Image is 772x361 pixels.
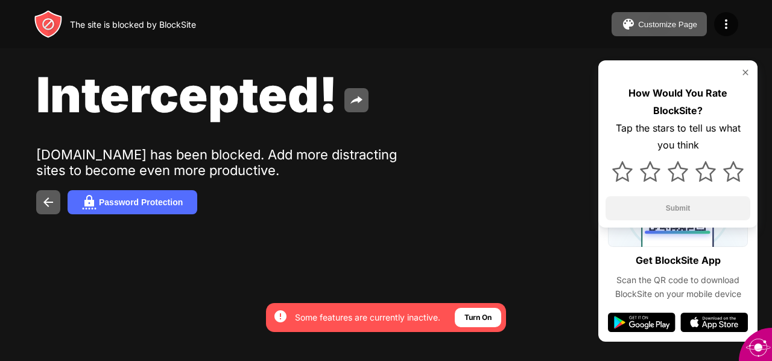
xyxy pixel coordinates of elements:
[464,311,492,324] div: Turn On
[99,197,183,207] div: Password Protection
[295,311,440,324] div: Some features are currently inactive.
[621,17,636,31] img: pallet.svg
[741,68,750,77] img: rate-us-close.svg
[668,161,688,182] img: star.svg
[608,313,675,332] img: google-play.svg
[612,161,633,182] img: star.svg
[273,309,288,324] img: error-circle-white.svg
[606,120,750,155] div: Tap the stars to tell us what you think
[606,196,750,220] button: Submit
[719,17,733,31] img: menu-icon.svg
[82,195,96,209] img: password.svg
[41,195,55,209] img: back.svg
[606,85,750,120] div: How Would You Rate BlockSite?
[723,161,744,182] img: star.svg
[608,273,748,301] div: Scan the QR code to download BlockSite on your mobile device
[36,147,409,178] div: [DOMAIN_NAME] has been blocked. Add more distracting sites to become even more productive.
[349,93,364,107] img: share.svg
[640,161,660,182] img: star.svg
[638,20,697,29] div: Customize Page
[34,10,63,39] img: header-logo.svg
[68,190,197,214] button: Password Protection
[680,313,748,332] img: app-store.svg
[612,12,707,36] button: Customize Page
[36,65,337,124] span: Intercepted!
[695,161,716,182] img: star.svg
[70,19,196,30] div: The site is blocked by BlockSite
